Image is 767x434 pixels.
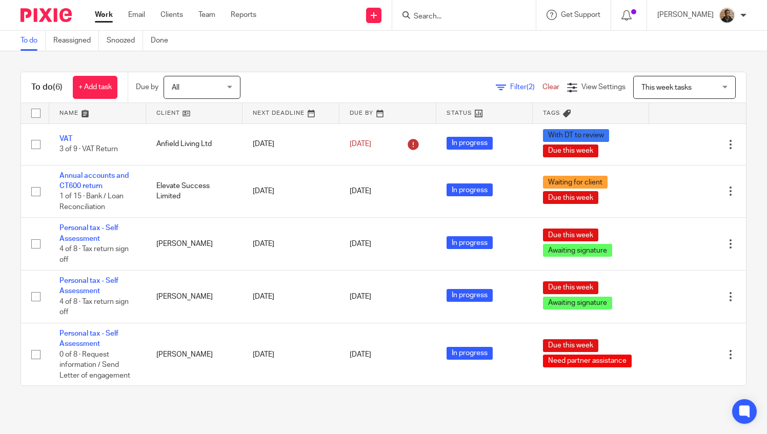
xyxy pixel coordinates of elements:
span: View Settings [581,84,625,91]
img: Pixie [21,8,72,22]
td: [DATE] [243,323,339,386]
span: In progress [447,289,493,302]
td: Elevate Success Limited [146,165,243,218]
span: In progress [447,137,493,150]
span: (2) [527,84,535,91]
span: Waiting for client [543,176,608,189]
a: Annual accounts and CT600 return [59,172,129,190]
span: Tags [543,110,560,116]
span: In progress [447,236,493,249]
a: + Add task [73,76,117,99]
span: Due this week [543,191,598,204]
td: [PERSON_NAME] [146,218,243,271]
span: [DATE] [350,293,371,300]
span: Due this week [543,229,598,241]
span: With DT to review [543,129,609,142]
span: [DATE] [350,351,371,358]
a: VAT [59,135,72,142]
td: [DATE] [243,165,339,218]
span: 0 of 8 · Request information / Send Letter of engagement [59,351,130,379]
span: All [172,84,179,91]
a: Team [198,10,215,20]
span: Due this week [543,339,598,352]
a: Email [128,10,145,20]
h1: To do [31,82,63,93]
span: 1 of 15 · Bank / Loan Reconciliation [59,193,124,211]
a: Reassigned [53,31,99,51]
a: Personal tax - Self Assessment [59,330,118,347]
a: Done [151,31,176,51]
td: [DATE] [243,271,339,323]
span: Need partner assistance [543,355,632,367]
span: 3 of 9 · VAT Return [59,146,118,153]
p: [PERSON_NAME] [657,10,714,20]
a: Clear [542,84,559,91]
a: Personal tax - Self Assessment [59,277,118,295]
span: Due this week [543,144,598,157]
td: [PERSON_NAME] [146,271,243,323]
td: Anfield Living Ltd [146,123,243,165]
a: To do [21,31,46,51]
span: [DATE] [350,188,371,195]
span: 4 of 8 · Tax return sign off [59,298,129,316]
a: Clients [160,10,183,20]
input: Search [413,12,505,22]
span: Filter [510,84,542,91]
span: Awaiting signature [543,244,612,257]
span: [DATE] [350,240,371,247]
span: Awaiting signature [543,297,612,309]
a: Work [95,10,113,20]
td: [PERSON_NAME] [146,323,243,386]
span: 4 of 8 · Tax return sign off [59,245,129,263]
span: [DATE] [350,140,371,148]
td: [DATE] [243,218,339,271]
p: Due by [136,82,158,92]
span: Get Support [561,11,600,18]
a: Snoozed [107,31,143,51]
span: In progress [447,347,493,360]
span: (6) [53,83,63,91]
span: This week tasks [641,84,692,91]
span: In progress [447,183,493,196]
a: Reports [231,10,256,20]
span: Due this week [543,281,598,294]
td: [DATE] [243,123,339,165]
img: WhatsApp%20Image%202025-04-23%20.jpg [719,7,735,24]
a: Personal tax - Self Assessment [59,224,118,242]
